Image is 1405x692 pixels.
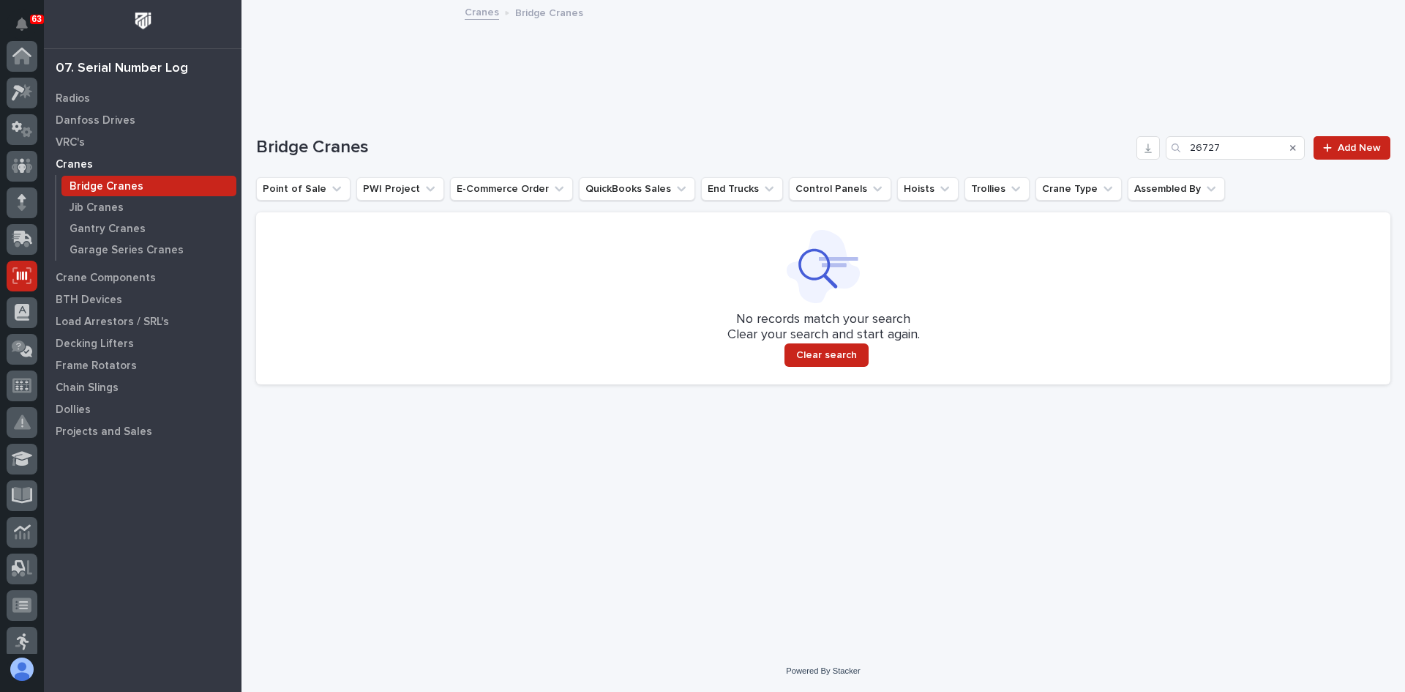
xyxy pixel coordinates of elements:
[256,137,1131,158] h1: Bridge Cranes
[70,244,184,257] p: Garage Series Cranes
[579,177,695,201] button: QuickBooks Sales
[44,332,241,354] a: Decking Lifters
[56,403,91,417] p: Dollies
[44,310,241,332] a: Load Arrestors / SRL's
[44,131,241,153] a: VRC's
[56,425,152,439] p: Projects and Sales
[56,382,119,395] p: Chain Slings
[44,87,241,109] a: Radios
[1314,136,1390,160] a: Add New
[70,201,124,215] p: Jib Cranes
[56,338,134,351] p: Decking Lifters
[964,177,1030,201] button: Trollies
[56,360,137,373] p: Frame Rotators
[356,177,444,201] button: PWI Project
[56,61,188,77] div: 07. Serial Number Log
[44,420,241,442] a: Projects and Sales
[256,177,351,201] button: Point of Sale
[44,153,241,175] a: Cranes
[786,666,860,675] a: Powered By Stacker
[701,177,783,201] button: End Trucks
[44,398,241,420] a: Dollies
[56,294,122,307] p: BTH Devices
[56,176,241,196] a: Bridge Cranes
[130,7,157,34] img: Workspace Logo
[450,177,573,201] button: E-Commerce Order
[56,316,169,329] p: Load Arrestors / SRL's
[70,223,146,236] p: Gantry Cranes
[56,239,241,260] a: Garage Series Cranes
[784,343,869,367] button: Clear search
[56,272,156,285] p: Crane Components
[44,354,241,376] a: Frame Rotators
[1338,143,1381,153] span: Add New
[7,654,37,685] button: users-avatar
[897,177,959,201] button: Hoists
[274,312,1373,328] p: No records match your search
[56,158,93,171] p: Cranes
[1166,136,1305,160] input: Search
[18,18,37,41] div: Notifications63
[789,177,891,201] button: Control Panels
[56,92,90,105] p: Radios
[1035,177,1122,201] button: Crane Type
[1128,177,1225,201] button: Assembled By
[796,349,857,362] span: Clear search
[515,4,583,20] p: Bridge Cranes
[56,197,241,217] a: Jib Cranes
[465,3,499,20] a: Cranes
[44,267,241,289] a: Crane Components
[44,376,241,398] a: Chain Slings
[727,327,920,343] p: Clear your search and start again.
[32,14,42,24] p: 63
[56,114,135,127] p: Danfoss Drives
[56,136,85,149] p: VRC's
[56,218,241,239] a: Gantry Cranes
[70,180,143,193] p: Bridge Cranes
[7,9,37,40] button: Notifications
[44,289,241,310] a: BTH Devices
[44,109,241,131] a: Danfoss Drives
